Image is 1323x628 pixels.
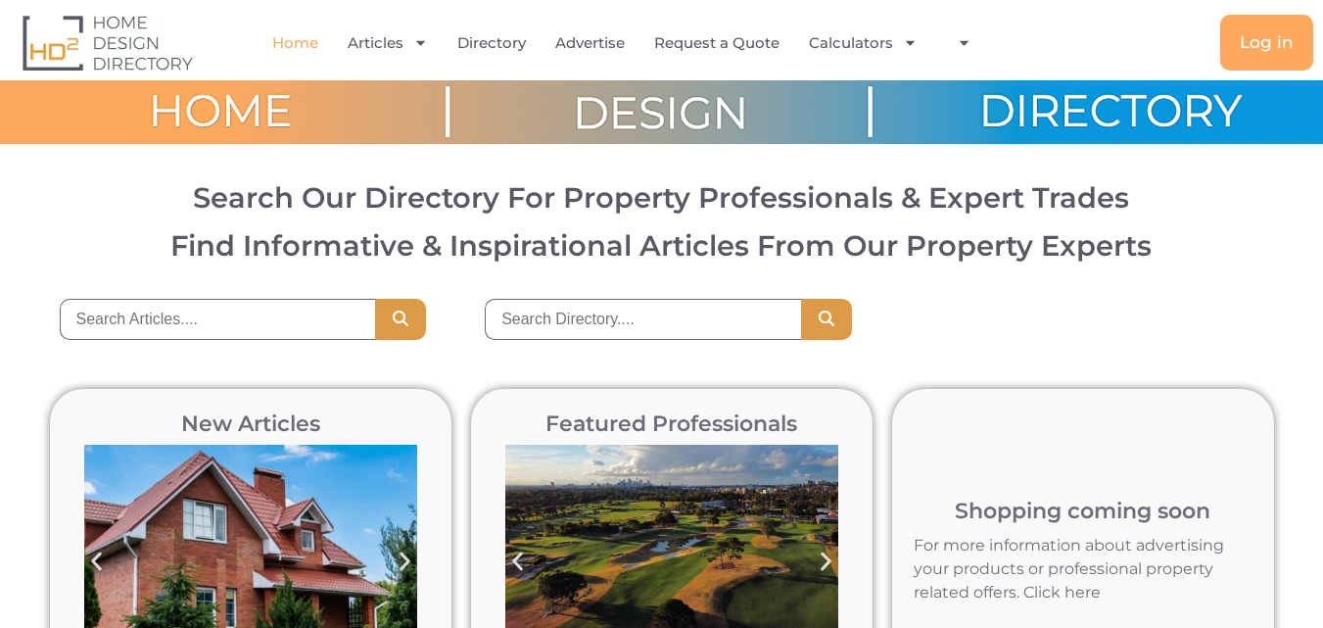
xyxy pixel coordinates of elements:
[60,299,376,340] input: Search Articles....
[74,413,427,435] h2: New Articles
[555,21,625,66] a: Advertise
[1240,34,1294,51] span: Log in
[348,21,428,66] a: Articles
[1220,15,1313,71] a: Log in
[383,540,427,584] div: Next slide
[804,540,848,584] div: Next slide
[485,299,801,340] input: Search Directory....
[496,413,848,435] h2: Featured Professionals
[809,21,918,66] a: Calculators
[32,231,1291,260] h3: Find Informative & Inspirational Articles From Our Property Experts
[457,21,526,66] a: Directory
[74,540,118,584] div: Previous slide
[375,299,426,340] button: Search
[270,21,987,66] nav: Menu
[32,183,1291,212] h2: Search Our Directory For Property Professionals & Expert Trades
[654,21,780,66] a: Request a Quote
[496,540,540,584] div: Previous slide
[801,299,852,340] button: Search
[272,21,318,66] a: Home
